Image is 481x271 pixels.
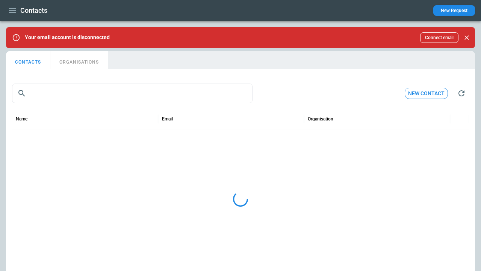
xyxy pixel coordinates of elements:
[420,32,458,43] button: Connect email
[461,32,472,43] button: Close
[162,116,173,122] div: Email
[50,51,108,69] button: ORGANISATIONS
[20,6,47,15] h1: Contacts
[6,51,50,69] button: CONTACTS
[16,116,27,122] div: Name
[25,34,110,41] p: Your email account is disconnected
[405,88,448,99] button: New contact
[433,5,475,16] button: New Request
[308,116,333,122] div: Organisation
[461,29,472,46] div: dismiss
